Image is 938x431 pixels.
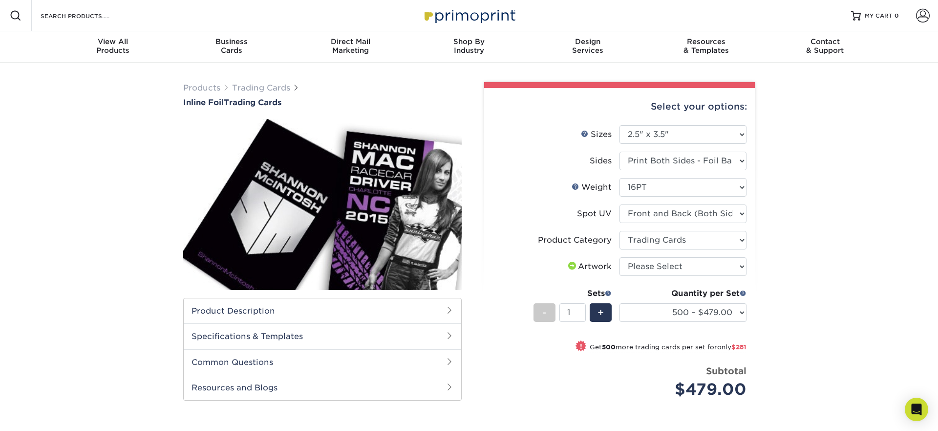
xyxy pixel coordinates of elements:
[528,37,647,46] span: Design
[528,31,647,63] a: DesignServices
[581,129,612,140] div: Sizes
[291,37,410,46] span: Direct Mail
[420,5,518,26] img: Primoprint
[566,261,612,272] div: Artwork
[54,31,172,63] a: View AllProducts
[54,37,172,55] div: Products
[706,365,746,376] strong: Subtotal
[291,37,410,55] div: Marketing
[183,83,220,92] a: Products
[580,341,582,352] span: !
[184,375,461,400] h2: Resources and Blogs
[184,323,461,349] h2: Specifications & Templates
[183,98,462,107] a: Inline FoilTrading Cards
[577,208,612,220] div: Spot UV
[647,37,766,46] span: Resources
[538,234,612,246] div: Product Category
[183,98,224,107] span: Inline Foil
[172,37,291,46] span: Business
[731,343,746,351] span: $281
[647,31,766,63] a: Resources& Templates
[183,98,462,107] h1: Trading Cards
[54,37,172,46] span: View All
[627,378,746,401] div: $479.00
[492,88,747,125] div: Select your options:
[619,288,746,299] div: Quantity per Set
[533,288,612,299] div: Sets
[410,37,529,55] div: Industry
[542,305,547,320] span: -
[172,31,291,63] a: BusinessCards
[232,83,290,92] a: Trading Cards
[647,37,766,55] div: & Templates
[40,10,135,22] input: SEARCH PRODUCTS.....
[766,37,884,46] span: Contact
[184,298,461,323] h2: Product Description
[590,155,612,167] div: Sides
[572,181,612,193] div: Weight
[905,398,928,421] div: Open Intercom Messenger
[183,108,462,301] img: Inline Foil 01
[528,37,647,55] div: Services
[602,343,616,351] strong: 500
[172,37,291,55] div: Cards
[291,31,410,63] a: Direct MailMarketing
[590,343,746,353] small: Get more trading cards per set for
[597,305,604,320] span: +
[895,12,899,19] span: 0
[184,349,461,375] h2: Common Questions
[717,343,746,351] span: only
[766,37,884,55] div: & Support
[410,31,529,63] a: Shop ByIndustry
[766,31,884,63] a: Contact& Support
[865,12,893,20] span: MY CART
[410,37,529,46] span: Shop By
